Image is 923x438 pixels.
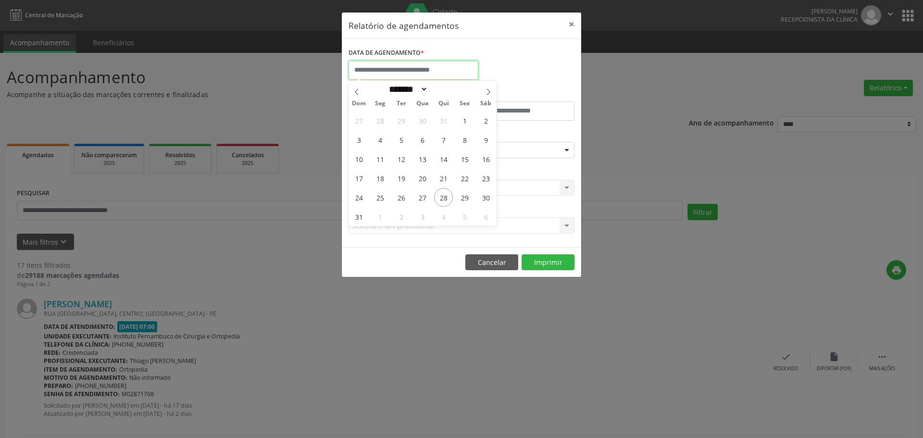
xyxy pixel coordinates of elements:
[392,169,411,188] span: Agosto 19, 2025
[455,150,474,168] span: Agosto 15, 2025
[476,130,495,149] span: Agosto 9, 2025
[349,100,370,107] span: Dom
[433,100,454,107] span: Qui
[455,207,474,226] span: Setembro 5, 2025
[349,207,368,226] span: Agosto 31, 2025
[476,207,495,226] span: Setembro 6, 2025
[392,150,411,168] span: Agosto 12, 2025
[434,111,453,130] span: Julho 31, 2025
[455,188,474,207] span: Agosto 29, 2025
[386,84,428,94] select: Month
[413,111,432,130] span: Julho 30, 2025
[476,169,495,188] span: Agosto 23, 2025
[465,254,518,271] button: Cancelar
[371,207,389,226] span: Setembro 1, 2025
[413,150,432,168] span: Agosto 13, 2025
[349,188,368,207] span: Agosto 24, 2025
[371,111,389,130] span: Julho 28, 2025
[391,100,412,107] span: Ter
[349,46,424,61] label: DATA DE AGENDAMENTO
[476,188,495,207] span: Agosto 30, 2025
[434,130,453,149] span: Agosto 7, 2025
[475,100,497,107] span: Sáb
[413,169,432,188] span: Agosto 20, 2025
[413,188,432,207] span: Agosto 27, 2025
[562,13,581,36] button: Close
[413,207,432,226] span: Setembro 3, 2025
[434,188,453,207] span: Agosto 28, 2025
[392,188,411,207] span: Agosto 26, 2025
[412,100,433,107] span: Qua
[349,19,459,32] h5: Relatório de agendamentos
[370,100,391,107] span: Seg
[371,130,389,149] span: Agosto 4, 2025
[371,188,389,207] span: Agosto 25, 2025
[392,130,411,149] span: Agosto 5, 2025
[349,150,368,168] span: Agosto 10, 2025
[476,150,495,168] span: Agosto 16, 2025
[455,130,474,149] span: Agosto 8, 2025
[434,169,453,188] span: Agosto 21, 2025
[464,87,574,101] label: ATÉ
[392,207,411,226] span: Setembro 2, 2025
[428,84,460,94] input: Year
[349,169,368,188] span: Agosto 17, 2025
[522,254,574,271] button: Imprimir
[434,207,453,226] span: Setembro 4, 2025
[476,111,495,130] span: Agosto 2, 2025
[455,169,474,188] span: Agosto 22, 2025
[371,150,389,168] span: Agosto 11, 2025
[392,111,411,130] span: Julho 29, 2025
[434,150,453,168] span: Agosto 14, 2025
[349,130,368,149] span: Agosto 3, 2025
[349,111,368,130] span: Julho 27, 2025
[455,111,474,130] span: Agosto 1, 2025
[371,169,389,188] span: Agosto 18, 2025
[454,100,475,107] span: Sex
[413,130,432,149] span: Agosto 6, 2025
